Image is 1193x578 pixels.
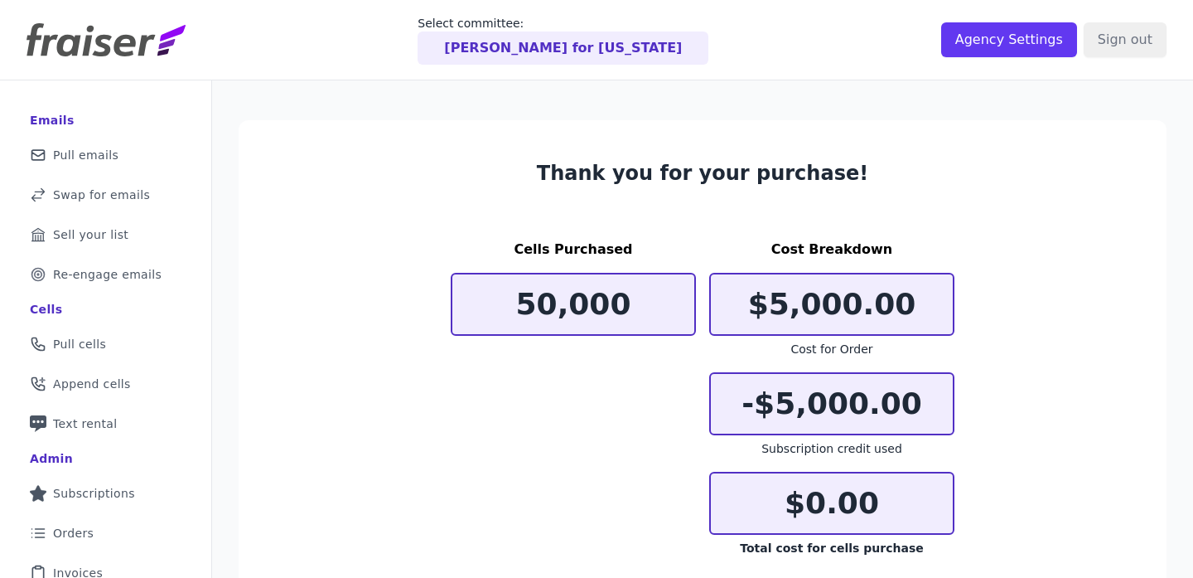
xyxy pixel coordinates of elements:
p: $5,000.00 [711,288,953,321]
h3: Cost Breakdown [709,240,954,260]
span: Swap for emails [53,187,150,203]
h3: Thank you for your purchase! [451,160,954,187]
a: Pull emails [13,137,198,173]
span: Cost for Order [790,342,872,356]
p: 50,000 [452,288,694,321]
span: Re-engage emails [53,266,162,283]
span: Text rental [53,415,118,432]
span: Pull emails [53,147,118,163]
a: Re-engage emails [13,256,198,293]
p: [PERSON_NAME] for [US_STATE] [444,38,682,58]
a: Sell your list [13,216,198,253]
span: Sell your list [53,226,128,243]
span: Subscriptions [53,485,135,502]
a: Orders [13,515,198,551]
span: Append cells [53,376,131,392]
div: Emails [30,112,75,129]
a: Append cells [13,366,198,402]
a: Swap for emails [13,177,198,213]
img: Fraiser Logo [27,23,186,56]
a: Subscriptions [13,475,198,512]
p: -$5,000.00 [711,387,953,420]
p: Select committee: [418,15,708,32]
div: Admin [30,450,73,467]
div: Cells [30,301,62,318]
h3: Cells Purchased [451,240,696,260]
span: Pull cells [53,336,106,352]
span: Total cost for cells purchase [740,542,923,555]
span: Subscription credit used [761,442,902,455]
a: Text rental [13,406,198,442]
a: Pull cells [13,326,198,362]
input: Agency Settings [941,22,1077,57]
input: Sign out [1084,22,1166,57]
p: $0.00 [711,487,953,520]
span: Orders [53,525,94,542]
a: Select committee: [PERSON_NAME] for [US_STATE] [418,15,708,65]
